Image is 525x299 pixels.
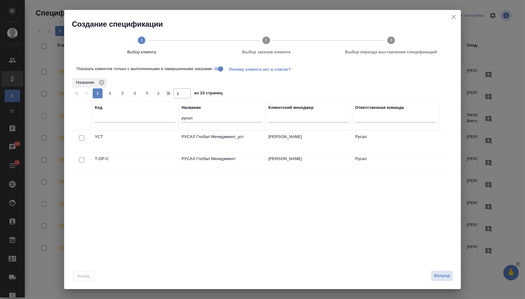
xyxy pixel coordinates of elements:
[117,90,127,96] span: 3
[182,156,262,162] p: РУСАЛ Глобал Менеджмент
[76,79,96,86] p: Название
[92,131,179,152] td: YCT
[352,153,439,174] td: Русал
[182,134,262,140] p: РУСАЛ Глобал Менеджмент_уст
[331,49,451,55] span: Выбор периода выставления спецификаций
[95,105,102,111] div: Код
[182,105,201,111] div: Название
[140,38,143,42] text: 1
[449,12,458,22] button: close
[82,49,201,55] span: Выбор клиента
[268,105,314,111] div: Клиентский менеджер
[355,105,404,111] div: Ответственная команда
[142,88,152,98] button: 5
[265,131,352,152] td: [PERSON_NAME]
[229,66,296,71] span: Почему клиента нет в списке?
[265,153,352,174] td: [PERSON_NAME]
[130,90,140,96] span: 4
[72,78,107,88] div: Название
[105,88,115,98] button: 2
[352,131,439,152] td: Русал
[142,90,152,96] span: 5
[390,38,392,42] text: 3
[194,89,223,98] span: из 10 страниц
[92,153,179,174] td: T-OP-C
[434,272,450,279] span: Вперед
[72,19,461,29] h2: Создание спецификации
[431,270,453,281] button: Вперед
[206,49,326,55] span: Выбор заказов клиента
[77,66,212,72] span: Показать клиентов только с выполненными и завершенными заказами
[130,88,140,98] button: 4
[117,88,127,98] button: 3
[105,90,115,96] span: 2
[265,38,267,42] text: 2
